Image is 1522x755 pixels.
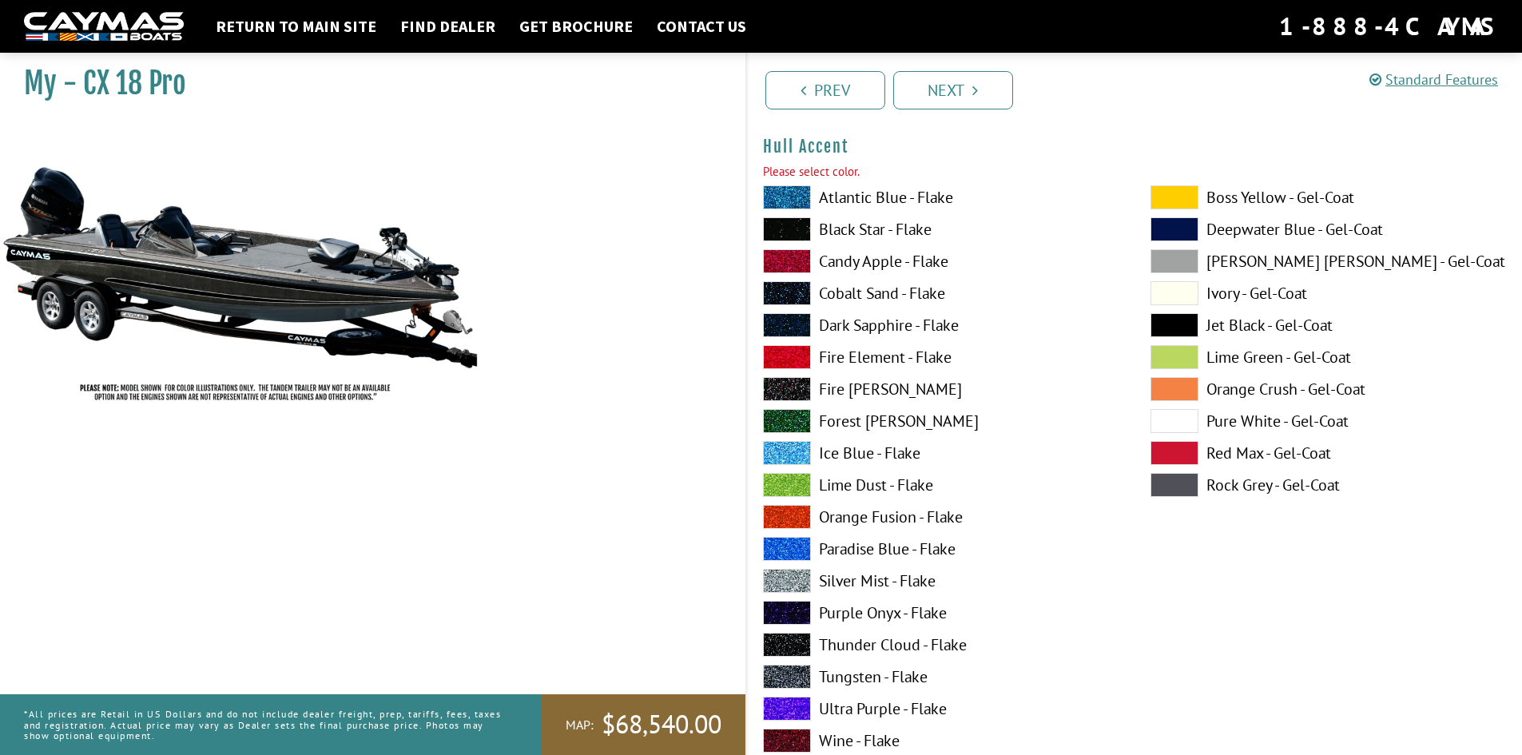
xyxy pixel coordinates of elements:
[1369,70,1498,89] a: Standard Features
[763,665,1119,689] label: Tungsten - Flake
[763,345,1119,369] label: Fire Element - Flake
[1150,345,1506,369] label: Lime Green - Gel-Coat
[1150,217,1506,241] label: Deepwater Blue - Gel-Coat
[1150,313,1506,337] label: Jet Black - Gel-Coat
[763,569,1119,593] label: Silver Mist - Flake
[763,633,1119,657] label: Thunder Cloud - Flake
[1150,441,1506,465] label: Red Max - Gel-Coat
[1279,9,1498,44] div: 1-888-4CAYMAS
[24,66,705,101] h1: My - CX 18 Pro
[1150,377,1506,401] label: Orange Crush - Gel-Coat
[511,16,641,37] a: Get Brochure
[763,377,1119,401] label: Fire [PERSON_NAME]
[24,12,184,42] img: white-logo-c9c8dbefe5ff5ceceb0f0178aa75bf4bb51f6bca0971e226c86eb53dfe498488.png
[763,163,1507,181] div: Please select color.
[1150,249,1506,273] label: [PERSON_NAME] [PERSON_NAME] - Gel-Coat
[763,729,1119,753] label: Wine - Flake
[763,281,1119,305] label: Cobalt Sand - Flake
[763,473,1119,497] label: Lime Dust - Flake
[649,16,754,37] a: Contact Us
[763,537,1119,561] label: Paradise Blue - Flake
[763,441,1119,465] label: Ice Blue - Flake
[1150,281,1506,305] label: Ivory - Gel-Coat
[208,16,384,37] a: Return to main site
[763,217,1119,241] label: Black Star - Flake
[392,16,503,37] a: Find Dealer
[542,694,745,755] a: MAP:$68,540.00
[24,701,506,749] p: *All prices are Retail in US Dollars and do not include dealer freight, prep, tariffs, fees, taxe...
[602,708,721,741] span: $68,540.00
[765,71,885,109] a: Prev
[1150,409,1506,433] label: Pure White - Gel-Coat
[763,409,1119,433] label: Forest [PERSON_NAME]
[893,71,1013,109] a: Next
[763,697,1119,721] label: Ultra Purple - Flake
[763,313,1119,337] label: Dark Sapphire - Flake
[763,249,1119,273] label: Candy Apple - Flake
[566,717,594,733] span: MAP:
[763,505,1119,529] label: Orange Fusion - Flake
[763,137,1507,157] h4: Hull Accent
[1150,185,1506,209] label: Boss Yellow - Gel-Coat
[1150,473,1506,497] label: Rock Grey - Gel-Coat
[763,601,1119,625] label: Purple Onyx - Flake
[763,185,1119,209] label: Atlantic Blue - Flake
